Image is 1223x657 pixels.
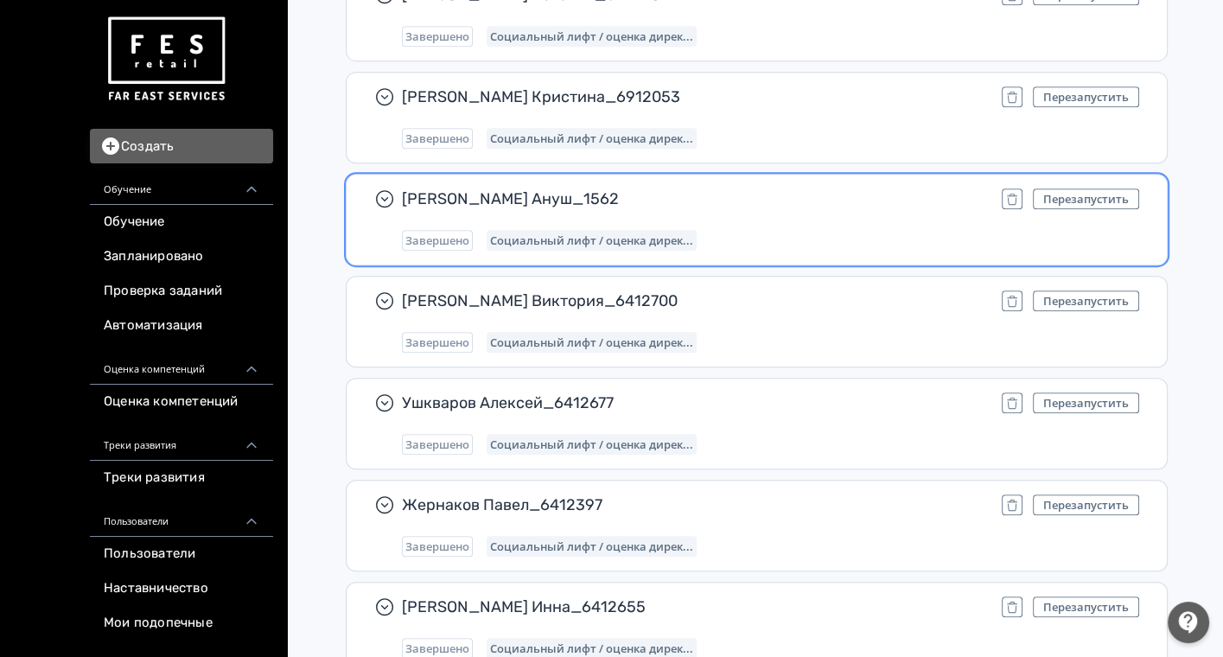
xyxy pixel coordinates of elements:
[405,437,469,451] span: Завершено
[1033,596,1139,617] button: Перезапустить
[490,233,693,247] span: Социальный лифт / оценка директора магазина
[90,385,273,419] a: Оценка компетенций
[405,233,469,247] span: Завершено
[490,29,693,43] span: Социальный лифт / оценка директора магазина
[405,641,469,655] span: Завершено
[1033,86,1139,107] button: Перезапустить
[90,495,273,537] div: Пользователи
[90,537,273,571] a: Пользователи
[90,309,273,343] a: Автоматизация
[90,571,273,606] a: Наставничество
[90,239,273,274] a: Запланировано
[490,335,693,349] span: Социальный лифт / оценка директора магазина
[90,163,273,205] div: Обучение
[402,290,988,311] span: [PERSON_NAME] Виктория_6412700
[402,86,988,107] span: [PERSON_NAME] Кристина_6912053
[405,29,469,43] span: Завершено
[104,10,228,108] img: https://files.teachbase.ru/system/account/57463/logo/medium-936fc5084dd2c598f50a98b9cbe0469a.png
[490,437,693,451] span: Социальный лифт / оценка директора магазина
[405,335,469,349] span: Завершено
[402,494,988,515] span: Жернаков Павел_6412397
[1033,290,1139,311] button: Перезапустить
[90,129,273,163] button: Создать
[90,606,273,641] a: Мои подопечные
[1033,494,1139,515] button: Перезапустить
[402,188,988,209] span: [PERSON_NAME] Ануш_1562
[405,539,469,553] span: Завершено
[402,596,988,617] span: [PERSON_NAME] Инна_6412655
[490,131,693,145] span: Социальный лифт / оценка директора магазина
[402,392,988,413] span: Ушкваров Алексей_6412677
[90,419,273,461] div: Треки развития
[1033,392,1139,413] button: Перезапустить
[1033,188,1139,209] button: Перезапустить
[90,461,273,495] a: Треки развития
[490,641,693,655] span: Социальный лифт / оценка директора магазина
[90,274,273,309] a: Проверка заданий
[90,343,273,385] div: Оценка компетенций
[490,539,693,553] span: Социальный лифт / оценка директора магазина
[405,131,469,145] span: Завершено
[90,205,273,239] a: Обучение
